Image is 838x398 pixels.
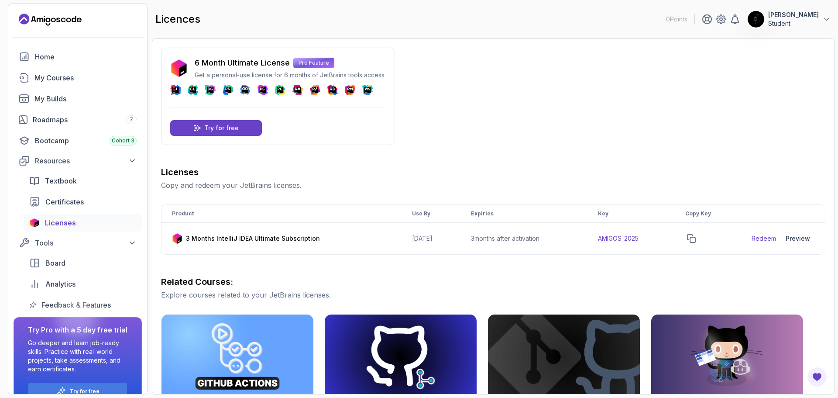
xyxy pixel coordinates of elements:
[35,52,137,62] div: Home
[161,166,825,178] h3: Licenses
[170,120,262,136] a: Try for free
[33,114,137,125] div: Roadmaps
[768,19,819,28] p: Student
[14,69,142,87] a: courses
[161,205,402,223] th: Product
[161,180,825,190] p: Copy and redeem your JetBrains licenses.
[587,223,675,255] td: AMIGOS_2025
[14,235,142,251] button: Tools
[186,234,320,243] p: 3 Months IntelliJ IDEA Ultimate Subscription
[70,388,100,395] a: Try for free
[45,279,76,289] span: Analytics
[35,238,137,248] div: Tools
[768,10,819,19] p: [PERSON_NAME]
[781,230,814,247] button: Preview
[587,205,675,223] th: Key
[14,48,142,66] a: home
[195,57,290,69] p: 6 Month Ultimate License
[172,233,182,244] img: jetbrains icon
[45,176,77,186] span: Textbook
[14,153,142,169] button: Resources
[29,218,40,227] img: jetbrains icon
[293,58,334,68] p: Pro Feature
[14,132,142,149] a: bootcamp
[130,116,133,123] span: 7
[45,218,76,228] span: Licenses
[35,135,137,146] div: Bootcamp
[35,156,137,166] div: Resources
[24,254,142,272] a: board
[748,11,764,28] img: user profile image
[170,59,188,77] img: jetbrains icon
[24,193,142,211] a: certificates
[786,234,810,243] div: Preview
[195,71,386,80] p: Get a personal-use license for 6 months of JetBrains tools access.
[24,172,142,190] a: textbook
[784,343,838,385] iframe: chat widget
[675,205,741,223] th: Copy Key
[14,111,142,128] a: roadmaps
[161,290,825,300] p: Explore courses related to your JetBrains licenses.
[112,137,134,144] span: Cohort 3
[204,124,239,132] p: Try for free
[45,258,65,268] span: Board
[24,214,142,232] a: licenses
[45,197,84,207] span: Certificates
[747,10,831,28] button: user profile image[PERSON_NAME]Student
[161,276,825,288] h3: Related Courses:
[752,234,776,243] a: Redeem
[24,296,142,314] a: feedback
[41,300,111,310] span: Feedback & Features
[155,12,200,26] h2: licences
[460,223,587,255] td: 3 months after activation
[34,73,137,83] div: My Courses
[19,13,82,27] a: Landing page
[666,15,687,24] p: 0 Points
[14,90,142,107] a: builds
[34,93,137,104] div: My Builds
[24,275,142,293] a: analytics
[402,205,460,223] th: Use By
[402,223,460,255] td: [DATE]
[460,205,587,223] th: Expiries
[28,339,127,374] p: Go deeper and learn job-ready skills. Practice with real-world projects, take assessments, and ea...
[685,232,697,245] button: copy-button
